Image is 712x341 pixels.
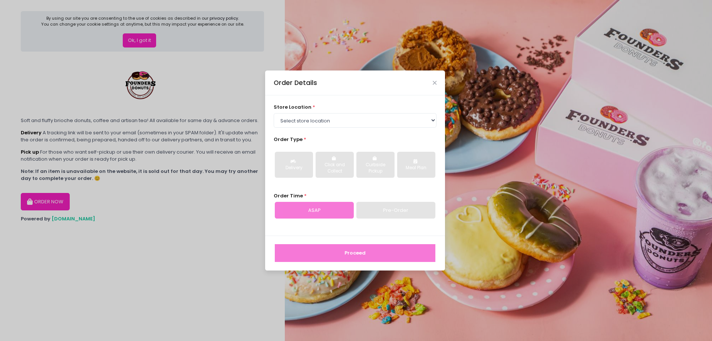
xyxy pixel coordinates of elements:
[402,165,430,171] div: Meal Plan
[356,152,395,178] button: Curbside Pickup
[275,244,435,262] button: Proceed
[321,162,349,175] div: Click and Collect
[397,152,435,178] button: Meal Plan
[274,78,317,88] div: Order Details
[362,162,389,175] div: Curbside Pickup
[275,152,313,178] button: Delivery
[316,152,354,178] button: Click and Collect
[433,81,436,85] button: Close
[280,165,308,171] div: Delivery
[274,192,303,199] span: Order Time
[274,104,311,111] span: store location
[274,136,303,143] span: Order Type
